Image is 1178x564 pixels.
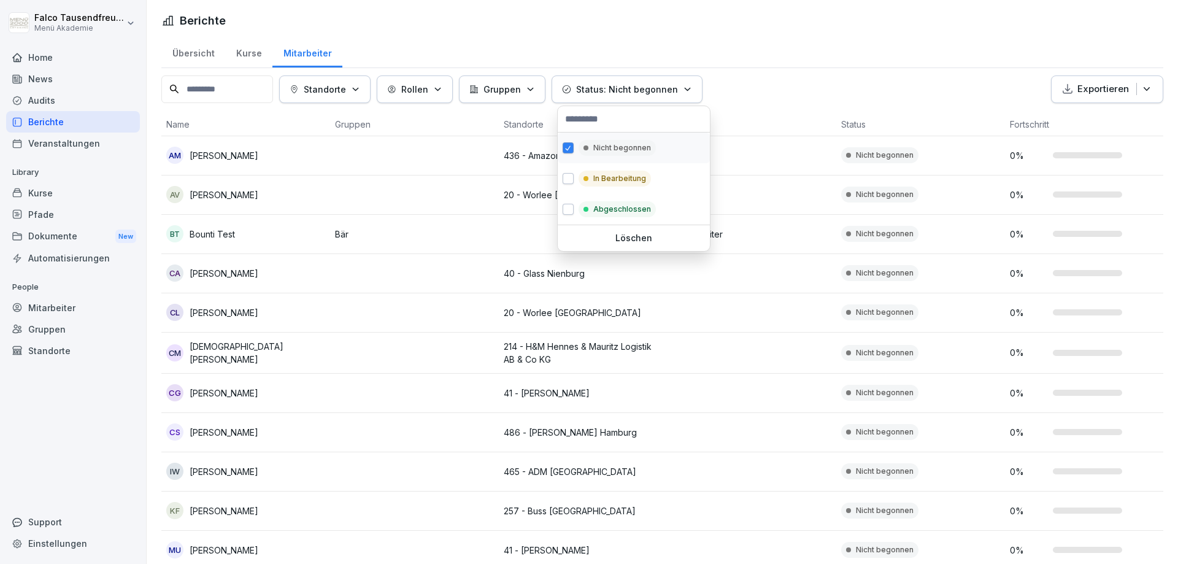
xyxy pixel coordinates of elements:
[304,83,346,96] p: Standorte
[593,173,646,184] p: In Bearbeitung
[483,83,521,96] p: Gruppen
[563,233,705,244] p: Löschen
[401,83,428,96] p: Rollen
[593,142,651,153] p: Nicht begonnen
[1077,82,1129,96] p: Exportieren
[593,204,651,215] p: Abgeschlossen
[576,83,678,96] p: Status: Nicht begonnen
